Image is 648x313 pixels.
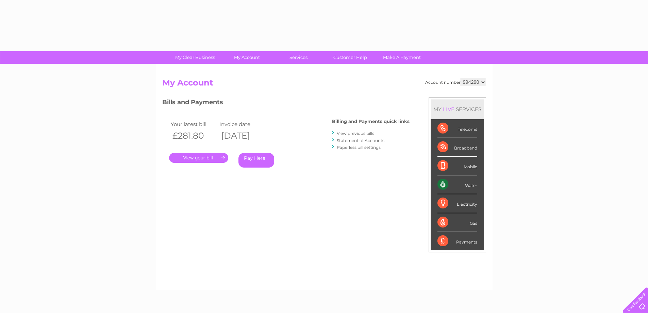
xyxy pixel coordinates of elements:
td: Invoice date [218,120,267,129]
a: Pay Here [238,153,274,168]
div: Water [437,175,477,194]
div: Account number [425,78,486,86]
a: . [169,153,228,163]
div: Gas [437,213,477,232]
th: £281.80 [169,129,218,143]
div: LIVE [442,106,456,112]
h4: Billing and Payments quick links [332,119,410,124]
h2: My Account [162,78,486,91]
h3: Bills and Payments [162,97,410,109]
a: My Account [219,51,275,64]
td: Your latest bill [169,120,218,129]
div: MY SERVICES [431,99,484,119]
div: Electricity [437,194,477,213]
div: Payments [437,232,477,250]
div: Mobile [437,157,477,175]
a: Services [270,51,327,64]
a: Make A Payment [374,51,430,64]
a: Statement of Accounts [337,138,384,143]
th: [DATE] [218,129,267,143]
div: Telecoms [437,119,477,138]
div: Broadband [437,138,477,157]
a: Customer Help [322,51,378,64]
a: View previous bills [337,131,374,136]
a: Paperless bill settings [337,145,381,150]
a: My Clear Business [167,51,223,64]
